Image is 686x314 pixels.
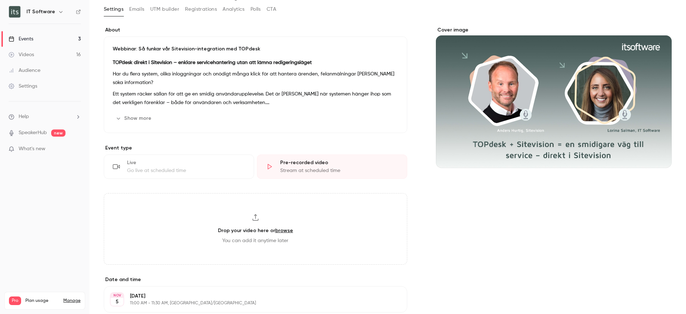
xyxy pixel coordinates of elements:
[9,67,40,74] div: Audience
[113,90,398,107] p: Ett system räcker sällan för att ge en smidig användarupplevelse. Det är [PERSON_NAME] när system...
[104,4,123,15] button: Settings
[72,146,81,152] iframe: Noticeable Trigger
[218,227,293,234] h3: Drop your video here or
[127,167,245,174] div: Go live at scheduled time
[9,113,81,121] li: help-dropdown-opener
[130,293,369,300] p: [DATE]
[267,4,276,15] button: CTA
[51,129,65,137] span: new
[116,298,118,305] p: 5
[275,227,293,234] a: browse
[280,167,398,174] div: Stream at scheduled time
[104,26,407,34] label: About
[63,298,81,304] a: Manage
[113,45,398,53] p: Webbinar: Så funkar vår Sitevision-integration med TOPdesk
[9,6,20,18] img: IT Software
[113,70,398,87] p: Har du flera system, olika inloggningar och onödigt många klick för att hantera ärenden, felanmäl...
[250,4,261,15] button: Polls
[257,154,407,179] div: Pre-recorded videoStream at scheduled time
[26,8,55,15] h6: IT Software
[113,60,312,65] strong: TOPdesk direkt i Sitevision – enklare servicehantering utan att lämna redigeringsläget
[185,4,217,15] button: Registrations
[280,159,398,166] div: Pre-recorded video
[222,237,288,244] span: You can add it anytime later
[9,51,34,58] div: Videos
[19,145,45,153] span: What's new
[9,296,21,305] span: Pro
[104,154,254,179] div: LiveGo live at scheduled time
[104,144,407,152] p: Event type
[113,113,156,124] button: Show more
[150,4,179,15] button: UTM builder
[9,35,33,43] div: Events
[104,276,407,283] label: Date and time
[9,83,37,90] div: Settings
[436,26,672,34] label: Cover image
[436,26,672,168] section: Cover image
[19,113,29,121] span: Help
[127,159,245,166] div: Live
[19,129,47,137] a: SpeakerHub
[111,293,123,298] div: NOV
[223,4,245,15] button: Analytics
[130,300,369,306] p: 11:00 AM - 11:30 AM, [GEOGRAPHIC_DATA]/[GEOGRAPHIC_DATA]
[129,4,144,15] button: Emails
[25,298,59,304] span: Plan usage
